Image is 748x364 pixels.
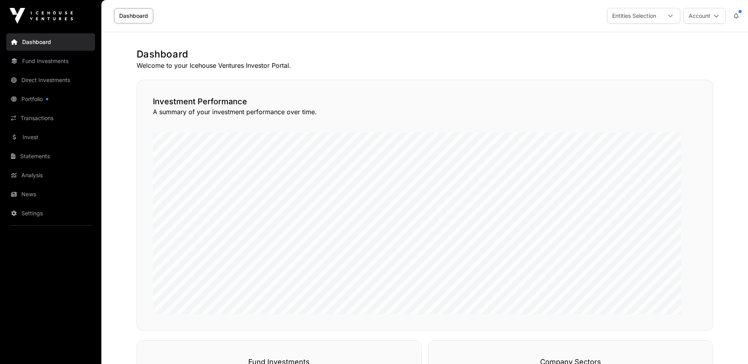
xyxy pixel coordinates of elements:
a: Settings [6,205,95,222]
a: Portfolio [6,90,95,108]
h2: Investment Performance [153,96,697,107]
a: Dashboard [114,8,153,23]
a: Transactions [6,109,95,127]
a: News [6,186,95,203]
a: Dashboard [6,33,95,51]
img: Icehouse Ventures Logo [10,8,73,24]
div: Entities Selection [607,8,661,23]
p: Welcome to your Icehouse Ventures Investor Portal. [137,61,713,70]
button: Account [683,8,726,24]
a: Invest [6,128,95,146]
h1: Dashboard [137,48,713,61]
a: Fund Investments [6,52,95,70]
a: Analysis [6,167,95,184]
a: Direct Investments [6,71,95,89]
a: Statements [6,148,95,165]
p: A summary of your investment performance over time. [153,107,697,117]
